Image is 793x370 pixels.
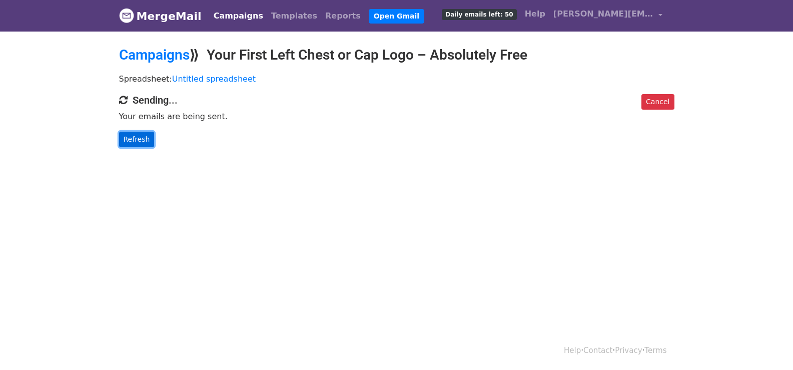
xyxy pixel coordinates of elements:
[615,346,642,355] a: Privacy
[553,8,653,20] span: [PERSON_NAME][EMAIL_ADDRESS][DOMAIN_NAME]
[119,94,674,106] h4: Sending...
[641,94,674,110] a: Cancel
[442,9,516,20] span: Daily emails left: 50
[119,6,202,27] a: MergeMail
[119,47,190,63] a: Campaigns
[583,346,612,355] a: Contact
[549,4,666,28] a: [PERSON_NAME][EMAIL_ADDRESS][DOMAIN_NAME]
[172,74,256,84] a: Untitled spreadsheet
[119,47,674,64] h2: ⟫ Your First Left Chest or Cap Logo – Absolutely Free
[119,74,674,84] p: Spreadsheet:
[369,9,424,24] a: Open Gmail
[564,346,581,355] a: Help
[644,346,666,355] a: Terms
[743,322,793,370] iframe: Chat Widget
[119,111,674,122] p: Your emails are being sent.
[210,6,267,26] a: Campaigns
[267,6,321,26] a: Templates
[321,6,365,26] a: Reports
[438,4,520,24] a: Daily emails left: 50
[119,8,134,23] img: MergeMail logo
[521,4,549,24] a: Help
[119,132,155,147] a: Refresh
